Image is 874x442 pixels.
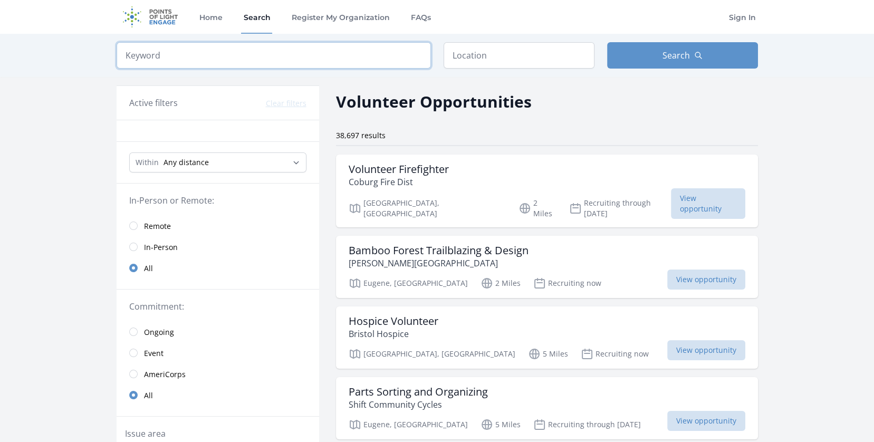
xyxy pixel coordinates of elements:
[528,348,568,360] p: 5 Miles
[129,194,306,207] legend: In-Person or Remote:
[349,398,488,411] p: Shift Community Cycles
[117,257,319,278] a: All
[349,176,449,188] p: Coburg Fire Dist
[349,315,438,328] h3: Hospice Volunteer
[349,244,529,257] h3: Bamboo Forest Trailblazing & Design
[117,321,319,342] a: Ongoing
[481,418,521,431] p: 5 Miles
[117,385,319,406] a: All
[144,369,186,380] span: AmeriCorps
[581,348,649,360] p: Recruiting now
[144,348,164,359] span: Event
[349,348,515,360] p: [GEOGRAPHIC_DATA], [GEOGRAPHIC_DATA]
[336,130,386,140] span: 38,697 results
[129,152,306,172] select: Search Radius
[518,198,556,219] p: 2 Miles
[444,42,594,69] input: Location
[266,98,306,109] button: Clear filters
[144,327,174,338] span: Ongoing
[533,418,641,431] p: Recruiting through [DATE]
[349,257,529,270] p: [PERSON_NAME][GEOGRAPHIC_DATA]
[349,277,468,290] p: Eugene, [GEOGRAPHIC_DATA]
[349,328,438,340] p: Bristol Hospice
[144,221,171,232] span: Remote
[667,340,745,360] span: View opportunity
[349,163,449,176] h3: Volunteer Firefighter
[336,306,758,369] a: Hospice Volunteer Bristol Hospice [GEOGRAPHIC_DATA], [GEOGRAPHIC_DATA] 5 Miles Recruiting now Vie...
[117,236,319,257] a: In-Person
[117,42,431,69] input: Keyword
[117,215,319,236] a: Remote
[144,263,153,274] span: All
[336,90,532,113] h2: Volunteer Opportunities
[129,300,306,313] legend: Commitment:
[671,188,745,219] span: View opportunity
[349,198,506,219] p: [GEOGRAPHIC_DATA], [GEOGRAPHIC_DATA]
[667,411,745,431] span: View opportunity
[144,390,153,401] span: All
[569,198,671,219] p: Recruiting through [DATE]
[607,42,758,69] button: Search
[336,236,758,298] a: Bamboo Forest Trailblazing & Design [PERSON_NAME][GEOGRAPHIC_DATA] Eugene, [GEOGRAPHIC_DATA] 2 Mi...
[481,277,521,290] p: 2 Miles
[533,277,601,290] p: Recruiting now
[336,377,758,439] a: Parts Sorting and Organizing Shift Community Cycles Eugene, [GEOGRAPHIC_DATA] 5 Miles Recruiting ...
[349,386,488,398] h3: Parts Sorting and Organizing
[117,342,319,363] a: Event
[667,270,745,290] span: View opportunity
[662,49,690,62] span: Search
[349,418,468,431] p: Eugene, [GEOGRAPHIC_DATA]
[336,155,758,227] a: Volunteer Firefighter Coburg Fire Dist [GEOGRAPHIC_DATA], [GEOGRAPHIC_DATA] 2 Miles Recruiting th...
[117,363,319,385] a: AmeriCorps
[129,97,178,109] h3: Active filters
[144,242,178,253] span: In-Person
[125,427,166,440] legend: Issue area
